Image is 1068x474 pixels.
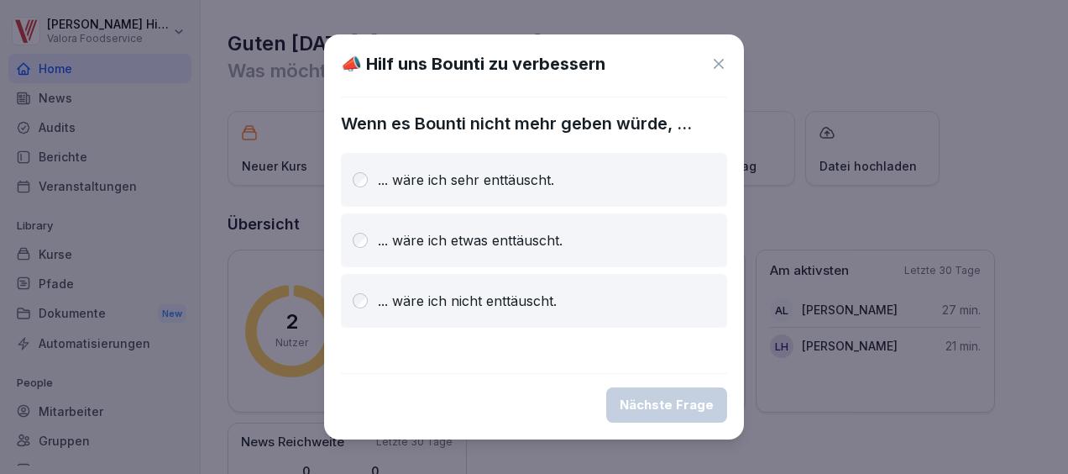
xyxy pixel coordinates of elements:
p: ... wäre ich sehr enttäuscht. [378,170,554,190]
div: Nächste Frage [620,396,714,414]
p: ... wäre ich nicht enttäuscht. [378,291,557,311]
p: Wenn es Bounti nicht mehr geben würde, ... [341,111,727,136]
p: ... wäre ich etwas enttäuscht. [378,230,563,250]
button: Nächste Frage [606,387,727,423]
h1: 📣 Hilf uns Bounti zu verbessern [341,51,605,76]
